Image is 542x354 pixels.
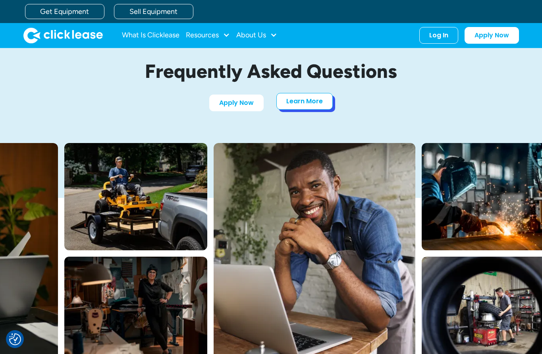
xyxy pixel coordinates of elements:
[186,27,230,43] div: Resources
[9,333,21,345] button: Consent Preferences
[64,143,207,250] img: Man with hat and blue shirt driving a yellow lawn mower onto a trailer
[114,4,193,19] a: Sell Equipment
[85,61,458,82] h1: Frequently Asked Questions
[236,27,277,43] div: About Us
[23,27,103,43] img: Clicklease logo
[429,31,448,39] div: Log In
[9,333,21,345] img: Revisit consent button
[276,93,333,110] a: Learn More
[23,27,103,43] a: home
[209,95,264,111] a: Apply Now
[465,27,519,44] a: Apply Now
[25,4,104,19] a: Get Equipment
[122,27,179,43] a: What Is Clicklease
